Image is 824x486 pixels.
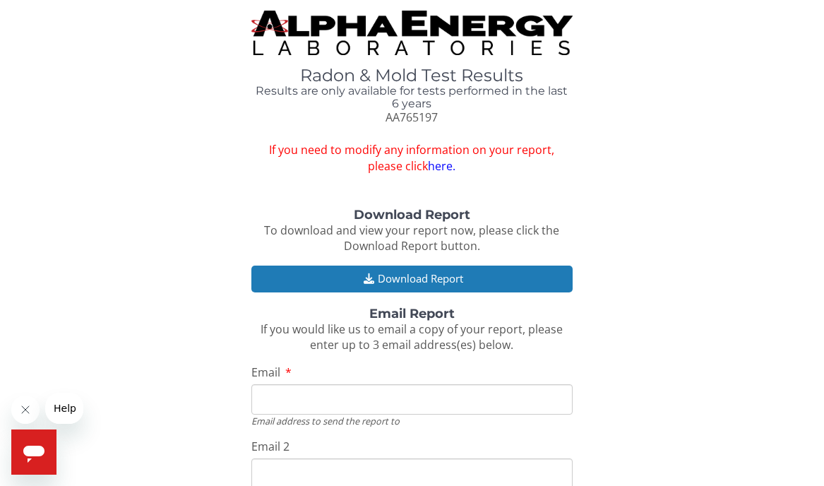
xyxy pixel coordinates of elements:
span: If you would like us to email a copy of your report, please enter up to 3 email address(es) below. [261,321,563,353]
iframe: Message from company [45,393,83,424]
span: Email 2 [251,439,289,454]
strong: Email Report [369,306,455,321]
iframe: Button to launch messaging window [11,429,56,475]
iframe: Close message [11,396,40,424]
strong: Download Report [354,207,470,223]
div: Email address to send the report to [251,415,573,427]
a: here. [428,158,455,174]
button: Download Report [251,266,573,292]
span: If you need to modify any information on your report, please click [251,142,573,174]
span: AA765197 [386,109,438,125]
span: To download and view your report now, please click the Download Report button. [264,223,559,254]
span: Email [251,364,280,380]
img: TightCrop.jpg [251,11,573,55]
h4: Results are only available for tests performed in the last 6 years [251,85,573,109]
h1: Radon & Mold Test Results [251,66,573,85]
